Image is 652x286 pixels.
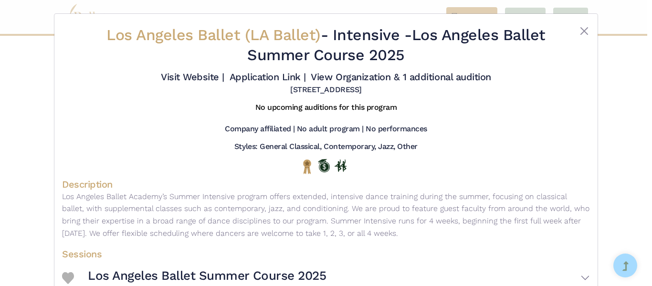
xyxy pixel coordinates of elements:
[255,103,397,113] h5: No upcoming auditions for this program
[311,71,491,83] a: View Organization & 1 additional audition
[333,26,412,44] span: Intensive -
[234,142,418,152] h5: Styles: General Classical, Contemporary, Jazz, Other
[366,124,427,134] h5: No performances
[62,248,590,260] h4: Sessions
[106,25,546,65] h2: - Los Angeles Ballet Summer Course 2025
[62,178,590,191] h4: Description
[290,85,361,95] h5: [STREET_ADDRESS]
[62,272,74,284] img: Heart
[297,124,364,134] h5: No adult program |
[225,124,294,134] h5: Company affiliated |
[335,159,347,172] img: In Person
[301,159,313,174] img: National
[230,71,306,83] a: Application Link |
[318,159,330,172] img: Offers Scholarship
[106,26,321,44] span: Los Angeles Ballet (LA Ballet)
[88,268,326,284] h3: Los Angeles Ballet Summer Course 2025
[578,25,590,37] button: Close
[161,71,224,83] a: Visit Website |
[62,191,590,239] p: Los Angeles Ballet Academy’s Summer Intensive program offers extended, intensive dance training d...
